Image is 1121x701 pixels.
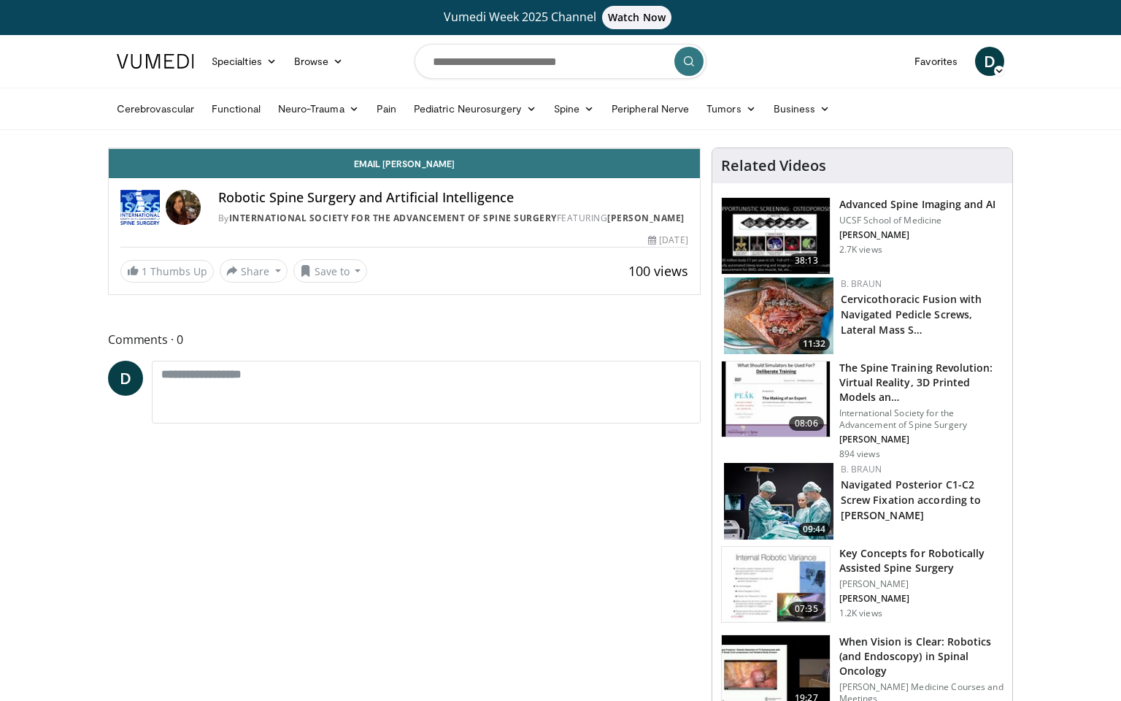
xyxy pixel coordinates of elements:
[724,277,833,354] a: 11:32
[765,94,839,123] a: Business
[789,416,824,431] span: 08:06
[229,212,557,224] a: International Society for the Advancement of Spine Surgery
[789,253,824,268] span: 38:13
[285,47,353,76] a: Browse
[293,259,368,283] button: Save to
[109,148,700,149] video-js: Video Player
[117,54,194,69] img: VuMedi Logo
[722,547,830,623] img: 392a1060-53c1-44ff-a93b-8f559dadd8b4.150x105_q85_crop-smart_upscale.jpg
[839,593,1003,605] p: [PERSON_NAME]
[269,94,368,123] a: Neuro-Trauma
[220,259,288,283] button: Share
[724,463,833,540] img: 14c2e441-0343-4af7-a441-cf6cc92191f7.jpg.150x105_q85_crop-smart_upscale.jpg
[721,546,1003,624] a: 07:35 Key Concepts for Robotically Assisted Spine Surgery [PERSON_NAME] [PERSON_NAME] 1.2K views
[798,523,830,536] span: 09:44
[839,361,1003,405] h3: The Spine Training Revolution: Virtual Reality, 3D Printed Models an…
[628,262,688,280] span: 100 views
[109,149,700,178] a: Email [PERSON_NAME]
[108,94,203,123] a: Cerebrovascular
[839,197,996,212] h3: Advanced Spine Imaging and AI
[721,197,1003,275] a: 38:13 Advanced Spine Imaging and AI UCSF School of Medicine [PERSON_NAME] 2.7K views
[975,47,1004,76] a: D
[415,44,706,79] input: Search topics, interventions
[839,448,880,460] p: 894 views
[839,215,996,226] p: UCSF School of Medicine
[721,157,826,175] h4: Related Videos
[166,190,201,225] img: Avatar
[722,361,830,437] img: 9a5d8e20-224f-41a7-be8c-8fa596e4f60f.150x105_q85_crop-smart_upscale.jpg
[841,478,982,522] a: Navigated Posterior C1-C2 Screw Fixation according to [PERSON_NAME]
[545,94,603,123] a: Spine
[120,260,214,283] a: 1 Thumbs Up
[203,47,285,76] a: Specialties
[841,277,882,290] a: B. Braun
[724,277,833,354] img: 48a1d132-3602-4e24-8cc1-5313d187402b.jpg.150x105_q85_crop-smart_upscale.jpg
[839,578,1003,590] p: [PERSON_NAME]
[218,190,688,206] h4: Robotic Spine Surgery and Artificial Intelligence
[841,463,882,475] a: B. Braun
[108,361,143,396] a: D
[839,608,882,619] p: 1.2K views
[108,330,701,349] span: Comments 0
[841,292,982,337] a: Cervicothoracic Fusion with Navigated Pedicle Screws, Lateral Mass S…
[839,635,1003,678] h3: When Vision is Clear: Robotics (and Endoscopy) in Spinal Oncology
[724,463,833,540] a: 09:44
[119,6,1002,29] a: Vumedi Week 2025 ChannelWatch Now
[648,234,687,247] div: [DATE]
[602,6,671,29] span: Watch Now
[839,407,1003,431] p: International Society for the Advancement of Spine Surgery
[839,546,1003,575] h3: Key Concepts for Robotically Assisted Spine Surgery
[906,47,966,76] a: Favorites
[698,94,765,123] a: Tumors
[603,94,698,123] a: Peripheral Nerve
[607,212,685,224] a: [PERSON_NAME]
[218,212,688,225] div: By FEATURING
[789,602,824,616] span: 07:35
[839,229,996,241] p: [PERSON_NAME]
[405,94,545,123] a: Pediatric Neurosurgery
[798,337,830,350] span: 11:32
[368,94,405,123] a: Pain
[142,264,147,278] span: 1
[839,244,882,256] p: 2.7K views
[839,434,1003,445] p: [PERSON_NAME]
[721,361,1003,460] a: 08:06 The Spine Training Revolution: Virtual Reality, 3D Printed Models an… International Society...
[203,94,269,123] a: Functional
[120,190,160,225] img: International Society for the Advancement of Spine Surgery
[722,198,830,274] img: 6b20b019-4137-448d-985c-834860bb6a08.150x105_q85_crop-smart_upscale.jpg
